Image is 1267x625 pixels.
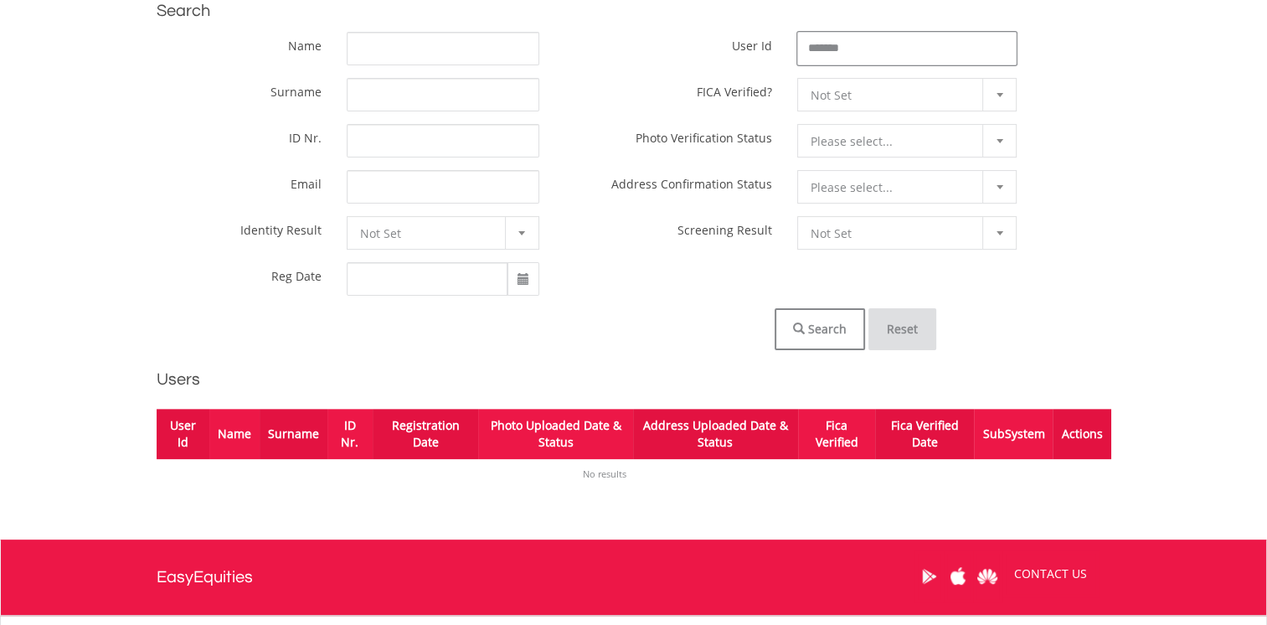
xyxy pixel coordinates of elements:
span: Not Set [811,217,979,251]
th: Fica Verified [798,409,876,459]
a: Huawei [973,550,1002,602]
th: ID Nr. [327,409,373,459]
label: Identity Result [240,216,322,238]
th: Surname [260,409,327,459]
th: Photo Uploaded Date & Status [478,409,632,459]
a: Google Play [914,550,944,602]
a: Apple [944,550,973,602]
th: Registration Date [373,409,478,459]
th: Fica Verified Date [875,409,974,459]
th: Address Uploaded Date & Status [633,409,798,459]
label: User Id [732,32,772,54]
span: Please select... [811,125,979,158]
th: Actions [1053,409,1110,459]
td: No results [157,459,1053,489]
label: Email [291,170,322,192]
span: Not Set [360,217,501,251]
a: EasyEquities [157,540,253,615]
a: CONTACT US [1002,550,1099,597]
label: FICA Verified? [697,78,772,100]
label: Reg Date [271,262,322,284]
th: SubSystem [974,409,1053,459]
button: Search [775,308,865,350]
button: Reset [868,308,936,350]
label: Screening Result [677,216,772,238]
h2: Users [157,367,1111,392]
label: ID Nr. [289,124,322,146]
label: Name [288,32,322,54]
span: Not Set [811,79,979,112]
label: Surname [270,78,322,100]
th: User Id [157,409,209,459]
th: Name [209,409,260,459]
label: Address Confirmation Status [611,170,772,192]
span: Please select... [811,171,979,204]
label: Photo Verification Status [636,124,772,146]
